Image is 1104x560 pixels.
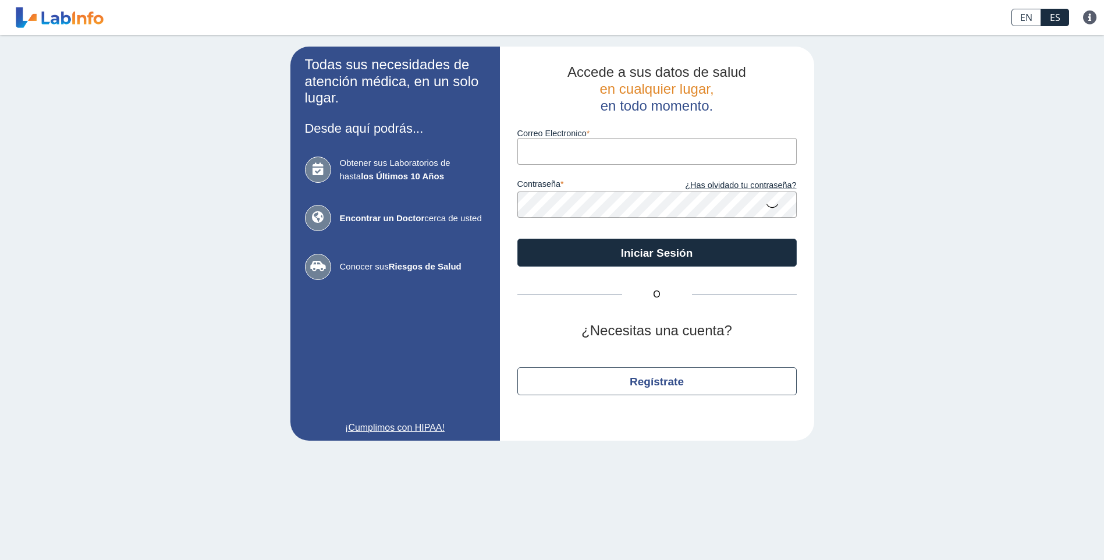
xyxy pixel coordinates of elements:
h2: ¿Necesitas una cuenta? [517,322,797,339]
span: O [622,288,692,302]
a: ¡Cumplimos con HIPAA! [305,421,485,435]
span: en cualquier lugar, [599,81,713,97]
a: EN [1011,9,1041,26]
h2: Todas sus necesidades de atención médica, en un solo lugar. [305,56,485,107]
label: Correo Electronico [517,129,797,138]
b: los Últimos 10 Años [361,171,444,181]
span: Obtener sus Laboratorios de hasta [340,157,485,183]
button: Iniciar Sesión [517,239,797,267]
span: cerca de usted [340,212,485,225]
h3: Desde aquí podrás... [305,121,485,136]
a: ES [1041,9,1069,26]
b: Riesgos de Salud [389,261,462,271]
b: Encontrar un Doctor [340,213,425,223]
label: contraseña [517,179,657,192]
span: Accede a sus datos de salud [567,64,746,80]
a: ¿Has olvidado tu contraseña? [657,179,797,192]
button: Regístrate [517,367,797,395]
span: Conocer sus [340,260,485,274]
span: en todo momento. [601,98,713,114]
